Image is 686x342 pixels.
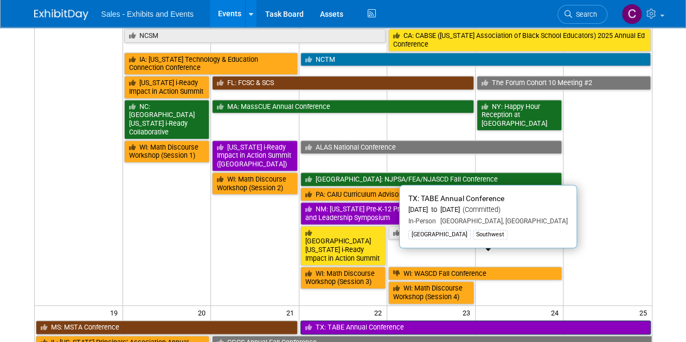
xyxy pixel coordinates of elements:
[285,306,299,319] span: 21
[638,306,652,319] span: 25
[621,4,642,24] img: Christine Lurz
[36,320,298,334] a: MS: MSTA Conference
[212,172,298,195] a: WI: Math Discourse Workshop (Session 2)
[460,205,501,214] span: (Committed)
[300,267,386,289] a: WI: Math Discourse Workshop (Session 3)
[124,76,210,98] a: [US_STATE] i-Ready Impact in Action Summit
[124,100,210,139] a: NC: [GEOGRAPHIC_DATA][US_STATE] i-Ready Collaborative
[388,29,650,51] a: CA: CABSE ([US_STATE] Association of Black School Educators) 2025 Annual Ed Conference
[477,100,562,131] a: NY: Happy Hour Reception at [GEOGRAPHIC_DATA]
[124,53,298,75] a: IA: [US_STATE] Technology & Education Connection Conference
[212,100,474,114] a: MA: MassCUE Annual Conference
[408,230,471,240] div: [GEOGRAPHIC_DATA]
[473,230,508,240] div: Southwest
[124,29,386,43] a: NCSM
[101,10,194,18] span: Sales - Exhibits and Events
[436,217,568,225] span: [GEOGRAPHIC_DATA], [GEOGRAPHIC_DATA]
[549,306,563,319] span: 24
[300,140,562,154] a: ALAS National Conference
[300,172,562,186] a: [GEOGRAPHIC_DATA]: NJPSA/FEA/NJASCD Fall Conference
[109,306,123,319] span: 19
[212,140,298,171] a: [US_STATE] i-Ready Impact in Action Summit ([GEOGRAPHIC_DATA])
[408,205,568,215] div: [DATE] to [DATE]
[388,267,562,281] a: WI: WASCD Fall Conference
[300,202,474,224] a: NM: [US_STATE] Pre-K-12 Principals Conference and Leadership Symposium
[408,194,504,203] span: TX: TABE Annual Conference
[477,76,651,90] a: The Forum Cohort 10 Meeting #2
[300,188,562,202] a: PA: CAIU Curriculum Advisory Council (CAC) Conference
[388,281,474,304] a: WI: Math Discourse Workshop (Session 4)
[197,306,210,319] span: 20
[212,76,474,90] a: FL: FCSC & SCS
[373,306,387,319] span: 22
[461,306,475,319] span: 23
[557,5,607,24] a: Search
[300,320,651,334] a: TX: TABE Annual Conference
[34,9,88,20] img: ExhibitDay
[300,53,651,67] a: NCTM
[300,226,386,266] a: [GEOGRAPHIC_DATA][US_STATE] i-Ready Impact in Action Summit
[124,140,210,163] a: WI: Math Discourse Workshop (Session 1)
[408,217,436,225] span: In-Person
[572,10,597,18] span: Search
